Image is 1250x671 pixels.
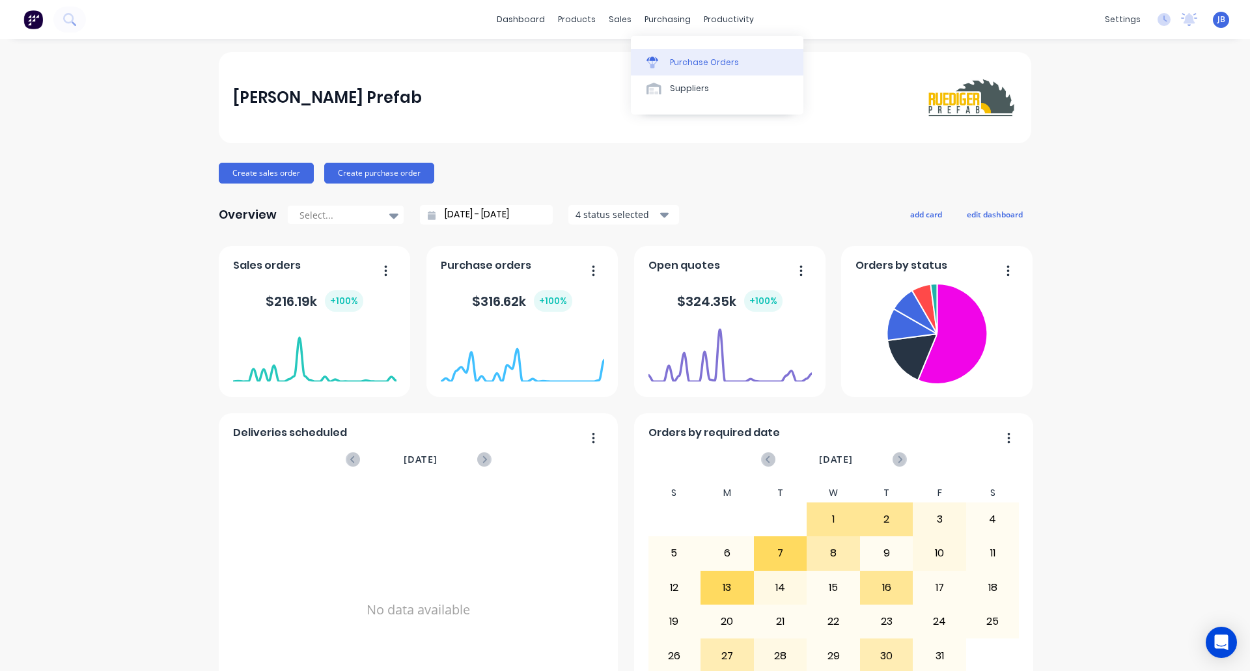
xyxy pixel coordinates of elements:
div: 1 [807,503,859,536]
div: Suppliers [670,83,709,94]
div: $ 216.19k [266,290,363,312]
div: 12 [648,571,701,604]
div: 22 [807,605,859,638]
a: dashboard [490,10,551,29]
div: Overview [219,202,277,228]
div: 17 [913,571,965,604]
div: 18 [967,571,1019,604]
div: 6 [701,537,753,569]
span: Purchase orders [441,258,531,273]
button: Create purchase order [324,163,434,184]
button: Create sales order [219,163,314,184]
div: + 100 % [534,290,572,312]
div: 15 [807,571,859,604]
div: 4 [967,503,1019,536]
div: 19 [648,605,701,638]
div: T [860,484,913,502]
div: 23 [861,605,913,638]
span: Open quotes [648,258,720,273]
span: JB [1217,14,1225,25]
div: [PERSON_NAME] Prefab [233,85,422,111]
div: sales [602,10,638,29]
div: F [913,484,966,502]
div: 14 [755,571,807,604]
div: 7 [755,537,807,569]
div: 21 [755,605,807,638]
button: 4 status selected [568,205,679,225]
div: 13 [701,571,753,604]
span: [DATE] [404,452,437,467]
div: 2 [861,503,913,536]
div: Purchase Orders [670,57,739,68]
a: Purchase Orders [631,49,803,75]
span: [DATE] [819,452,853,467]
img: Ruediger Prefab [926,75,1017,120]
div: purchasing [638,10,697,29]
div: 3 [913,503,965,536]
div: settings [1098,10,1147,29]
a: Suppliers [631,75,803,102]
div: S [966,484,1020,502]
img: Factory [23,10,43,29]
div: $ 316.62k [472,290,572,312]
div: T [754,484,807,502]
div: 9 [861,537,913,569]
div: + 100 % [325,290,363,312]
div: $ 324.35k [677,290,783,312]
button: add card [902,206,951,223]
div: 5 [648,537,701,569]
div: 11 [967,537,1019,569]
div: 24 [913,605,965,638]
div: products [551,10,602,29]
span: Sales orders [233,258,301,273]
div: M [701,484,754,502]
div: 8 [807,537,859,569]
div: 10 [913,537,965,569]
span: Orders by status [855,258,947,273]
div: 20 [701,605,753,638]
span: Orders by required date [648,425,780,441]
div: S [648,484,701,502]
div: 4 status selected [576,208,658,221]
button: edit dashboard [958,206,1031,223]
div: + 100 % [744,290,783,312]
div: W [807,484,860,502]
div: Open Intercom Messenger [1206,627,1237,658]
div: 16 [861,571,913,604]
div: productivity [697,10,760,29]
div: 25 [967,605,1019,638]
